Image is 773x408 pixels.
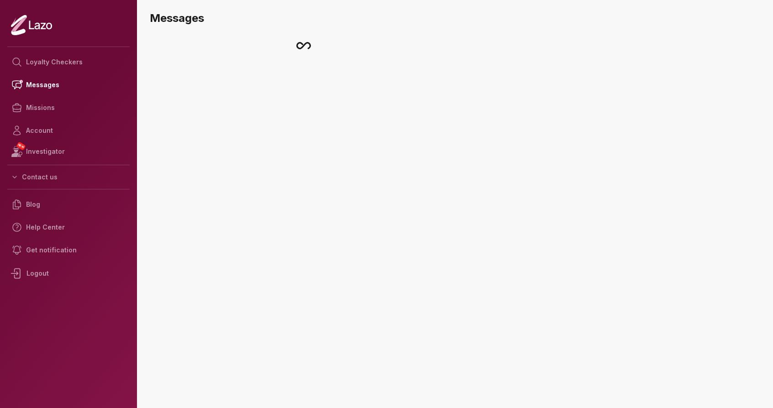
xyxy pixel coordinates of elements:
span: NEW [16,141,26,151]
div: Logout [7,262,130,285]
a: Missions [7,96,130,119]
a: Account [7,119,130,142]
button: Contact us [7,169,130,185]
a: NEWInvestigator [7,142,130,161]
a: Blog [7,193,130,216]
h3: Messages [150,11,766,26]
a: Messages [7,73,130,96]
a: Loyalty Checkers [7,51,130,73]
a: Get notification [7,239,130,262]
a: Help Center [7,216,130,239]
